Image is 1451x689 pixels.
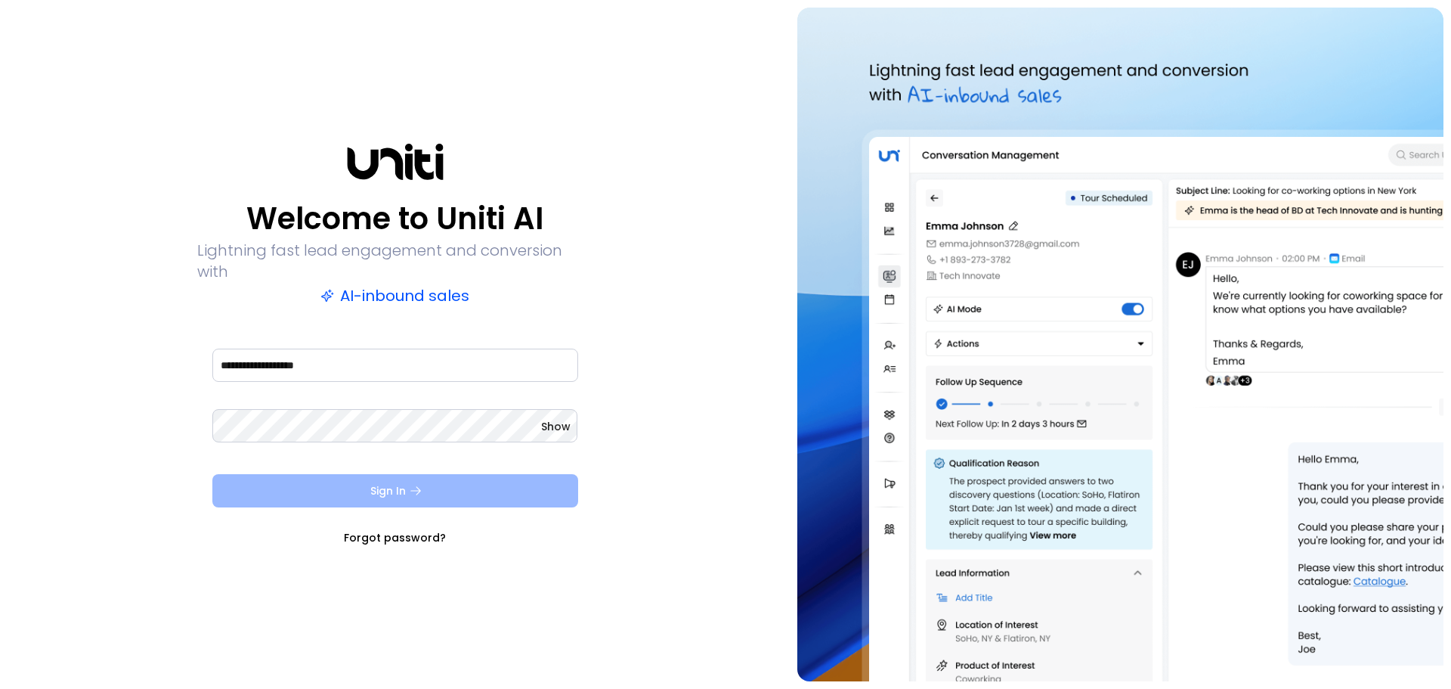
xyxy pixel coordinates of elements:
[320,285,469,306] p: AI-inbound sales
[246,200,543,237] p: Welcome to Uniti AI
[797,8,1443,681] img: auth-hero.png
[541,419,571,434] button: Show
[212,474,578,507] button: Sign In
[197,240,593,282] p: Lightning fast lead engagement and conversion with
[344,530,446,545] a: Forgot password?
